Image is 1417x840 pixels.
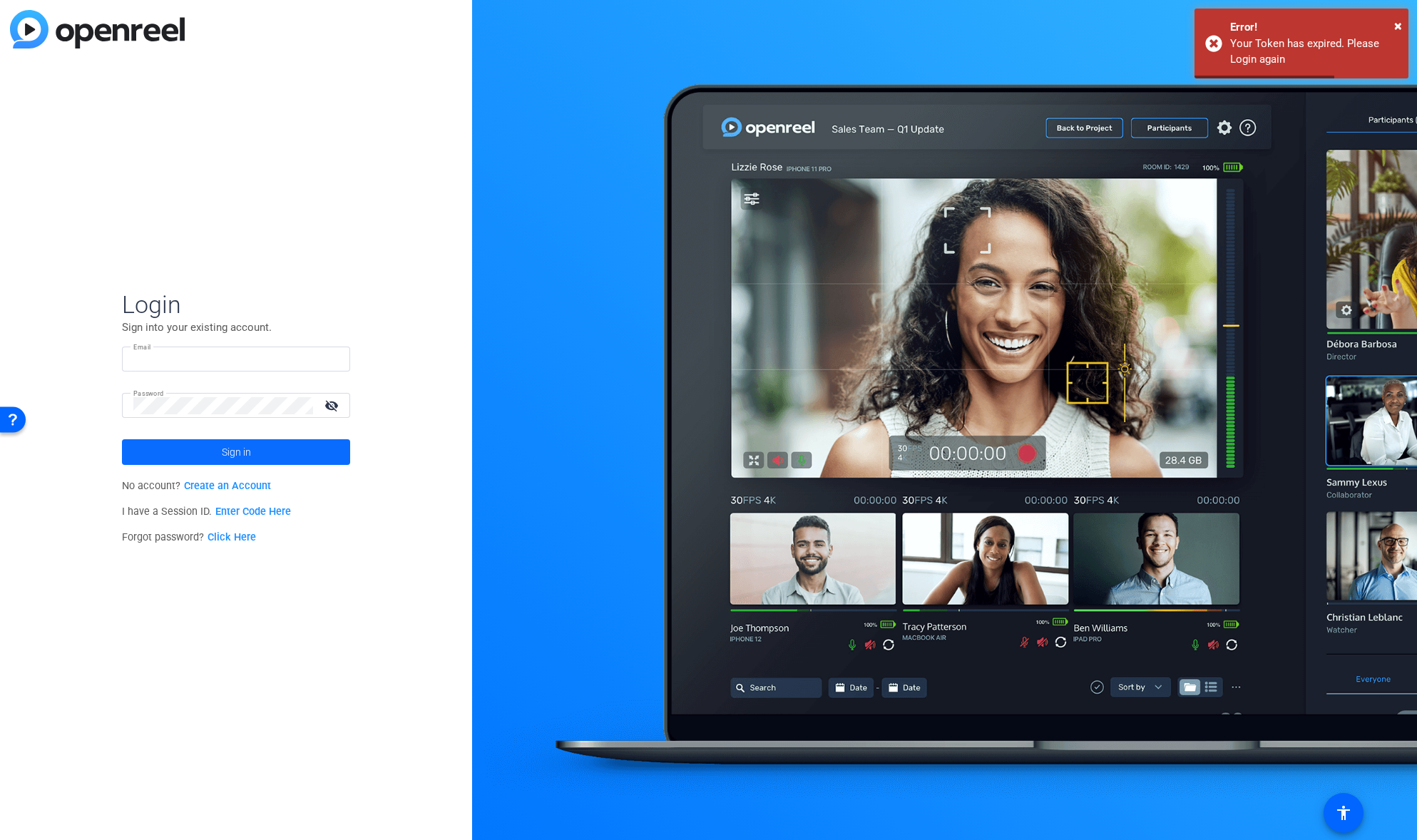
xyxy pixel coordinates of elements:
input: Enter Email Address [133,351,339,368]
mat-label: Password [133,389,164,397]
mat-icon: accessibility [1335,804,1352,821]
span: Forgot password? [122,531,256,543]
div: Your Token has expired. Please Login again [1230,36,1398,68]
a: Create an Account [184,480,271,492]
button: Sign in [122,439,350,465]
mat-label: Email [133,343,151,351]
a: Click Here [208,531,256,543]
span: Login [122,290,350,319]
mat-icon: visibility_off [316,395,350,416]
span: No account? [122,480,271,492]
p: Sign into your existing account. [122,319,350,335]
div: Error! [1230,19,1398,36]
a: Enter Code Here [215,506,291,518]
span: × [1394,17,1402,34]
span: Sign in [222,434,251,470]
span: I have a Session ID. [122,506,291,518]
img: blue-gradient.svg [10,10,185,48]
button: Close [1394,15,1402,36]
